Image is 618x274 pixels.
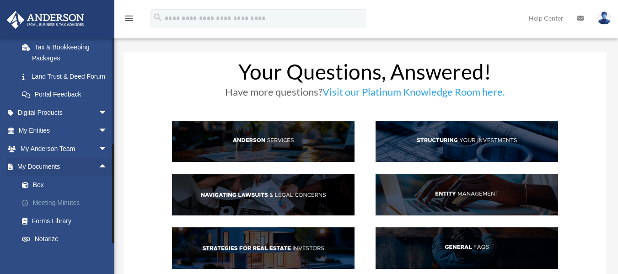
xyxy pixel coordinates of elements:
[13,67,121,86] a: Land Trust & Deed Forum
[13,86,121,104] a: Portal Feedback
[153,12,163,22] i: search
[322,86,505,102] a: Visit our Platinum Knowledge Room here.
[6,140,121,158] a: My Anderson Teamarrow_drop_down
[98,158,117,177] span: arrow_drop_up
[172,61,559,87] h1: Your Questions, Answered!
[13,212,121,230] a: Forms Library
[597,11,611,25] img: User Pic
[124,13,134,24] i: menu
[376,121,558,162] img: StructInv_hdr
[13,38,121,67] a: Tax & Bookkeeping Packages
[376,227,558,269] img: GenFAQ_hdr
[124,16,134,24] a: menu
[376,174,558,215] img: EntManag_hdr
[172,174,355,215] img: NavLaw_hdr
[172,227,355,269] img: StratsRE_hdr
[6,122,121,140] a: My Entitiesarrow_drop_down
[6,158,121,176] a: My Documentsarrow_drop_up
[13,194,121,212] a: Meeting Minutes
[98,140,117,158] span: arrow_drop_down
[6,103,121,122] a: Digital Productsarrow_drop_down
[13,176,121,194] a: Box
[98,122,117,140] span: arrow_drop_down
[172,87,559,102] h3: Have more questions?
[172,121,355,162] img: AndServ_hdr
[4,11,87,29] img: Anderson Advisors Platinum Portal
[98,103,117,122] span: arrow_drop_down
[13,230,121,248] a: Notarize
